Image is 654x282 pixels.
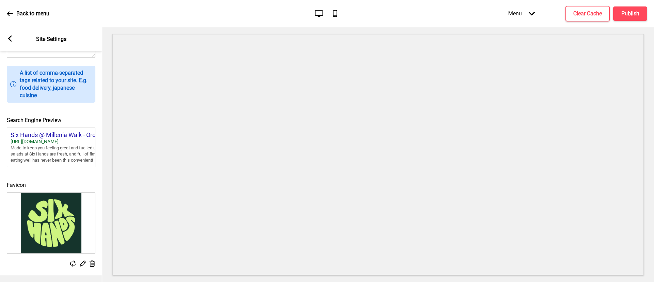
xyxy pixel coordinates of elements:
[501,3,542,24] div: Menu
[11,139,113,145] div: [URL][DOMAIN_NAME]
[621,10,639,17] h4: Publish
[7,117,95,124] h4: Search Engine Preview
[7,4,49,23] a: Back to menu
[565,6,610,21] button: Clear Cache
[11,145,113,164] div: Made to keep you feeling great and fuelled up, salads at Six Hands are fresh, and full of flavour...
[20,69,92,99] p: A list of comma-separated tags related to your site. E.g. food delivery, japanese cuisine
[11,131,113,139] div: Six Hands @ Millenia Walk - Order …
[573,10,602,17] h4: Clear Cache
[36,35,66,43] p: Site Settings
[7,181,95,189] h4: Favicon
[613,6,647,21] button: Publish
[7,193,95,253] img: Favicon
[16,10,49,17] p: Back to menu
